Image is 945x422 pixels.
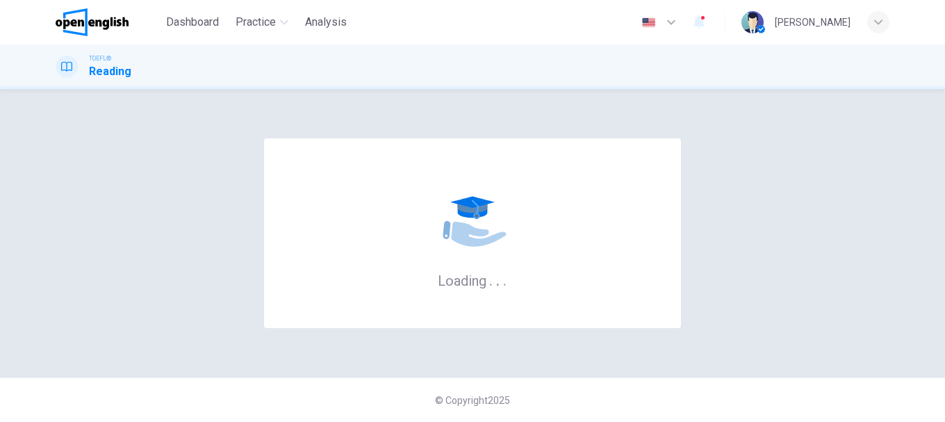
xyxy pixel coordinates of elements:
[640,17,657,28] img: en
[741,11,764,33] img: Profile picture
[166,14,219,31] span: Dashboard
[161,10,224,35] button: Dashboard
[502,268,507,291] h6: .
[435,395,510,406] span: © Copyright 2025
[56,8,129,36] img: OpenEnglish logo
[230,10,294,35] button: Practice
[56,8,161,36] a: OpenEnglish logo
[775,14,850,31] div: [PERSON_NAME]
[305,14,347,31] span: Analysis
[89,54,111,63] span: TOEFL®
[89,63,131,80] h1: Reading
[438,271,507,289] h6: Loading
[495,268,500,291] h6: .
[236,14,276,31] span: Practice
[299,10,352,35] button: Analysis
[488,268,493,291] h6: .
